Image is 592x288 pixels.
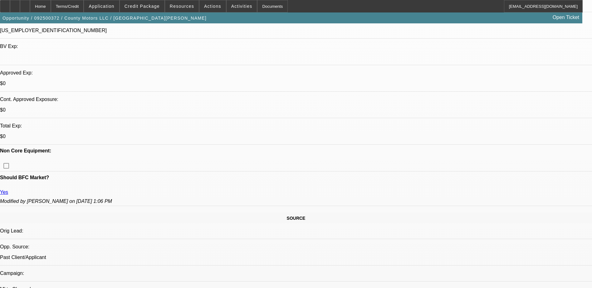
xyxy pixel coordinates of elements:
span: SOURCE [287,216,306,221]
button: Application [84,0,119,12]
button: Credit Package [120,0,164,12]
span: Resources [170,4,194,9]
button: Actions [199,0,226,12]
button: Resources [165,0,199,12]
span: Application [89,4,114,9]
span: Actions [204,4,221,9]
a: Open Ticket [550,12,582,23]
span: Credit Package [125,4,160,9]
button: Activities [227,0,257,12]
span: Opportunity / 092500372 / County Motors LLC / [GEOGRAPHIC_DATA][PERSON_NAME] [2,16,207,21]
span: Activities [231,4,252,9]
